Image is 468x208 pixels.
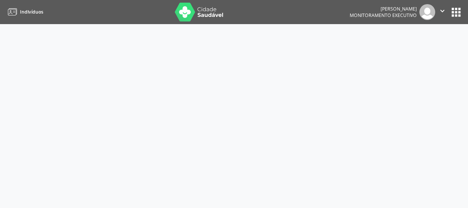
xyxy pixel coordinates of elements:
span: Indivíduos [20,9,43,15]
button: apps [450,6,463,19]
img: img [419,4,435,20]
div: [PERSON_NAME] [350,6,417,12]
span: Monitoramento Executivo [350,12,417,18]
i:  [438,7,447,15]
button:  [435,4,450,20]
a: Indivíduos [5,6,43,18]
